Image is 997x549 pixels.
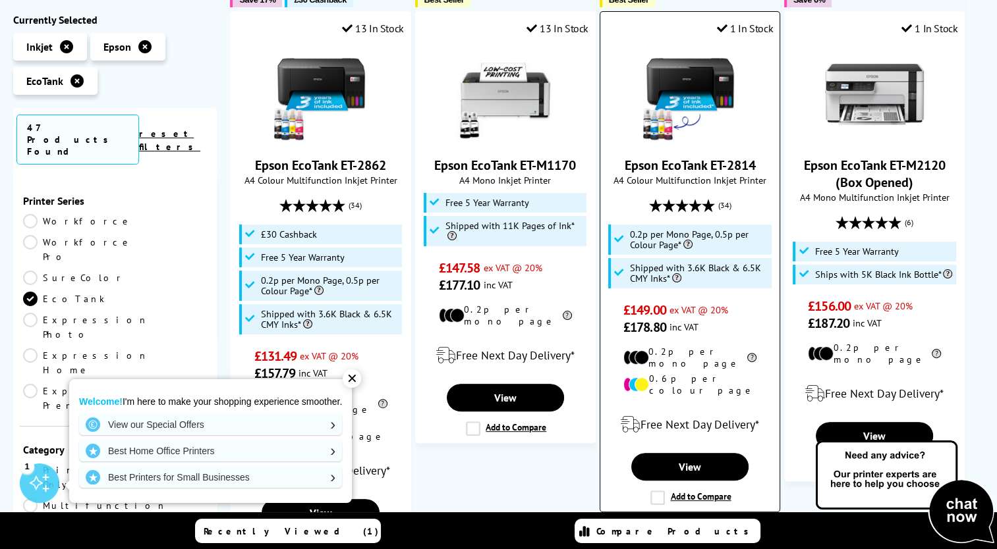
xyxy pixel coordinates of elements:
[466,421,546,436] label: Add to Compare
[271,133,370,146] a: Epson EcoTank ET-2862
[717,22,774,35] div: 1 In Stock
[434,157,576,174] a: Epson EcoTank ET-M1170
[422,174,588,186] span: A4 Mono Inkjet Printer
[623,319,666,336] span: £178.80
[641,45,739,144] img: Epson EcoTank ET-2814
[905,210,913,235] span: (6)
[237,174,403,186] span: A4 Colour Multifunction Inkjet Printer
[20,459,34,473] div: 1
[650,490,731,505] label: Add to Compare
[204,525,379,537] span: Recently Viewed (1)
[79,414,342,435] a: View our Special Offers
[791,375,957,412] div: modal_delivery
[79,467,342,488] a: Best Printers for Small Businesses
[669,321,698,333] span: inc VAT
[349,193,362,218] span: (34)
[456,133,555,146] a: Epson EcoTank ET-M1170
[669,303,728,316] span: ex VAT @ 20%
[271,45,370,144] img: Epson EcoTank ET-2862
[630,229,768,250] span: 0.2p per Mono Page, 0.5p per Colour Page*
[607,174,773,186] span: A4 Colour Multifunction Inkjet Printer
[439,259,480,276] span: £147.58
[255,157,386,174] a: Epson EcoTank ET-2862
[808,342,941,365] li: 0.2p per mono page
[261,229,317,240] span: £30 Cashback
[79,396,342,407] p: I'm here to make your shopping experience smoother.
[853,317,882,329] span: inc VAT
[825,45,924,144] img: Epson EcoTank ET-M2120 (Box Opened)
[804,157,946,191] a: Epson EcoTank ET-M2120 (Box Opened)
[254,348,297,365] span: £131.49
[596,525,756,537] span: Compare Products
[445,197,529,208] span: Free 5 Year Warranty
[624,157,755,174] a: Epson EcoTank ET-2814
[23,214,132,228] a: Workforce
[854,300,913,312] span: ex VAT @ 20%
[23,313,148,342] a: Expression Photo
[16,115,139,165] span: 47 Products Found
[483,261,542,274] span: ex VAT @ 20%
[261,309,399,330] span: Shipped with 3.6K Black & 6.5K CMY Inks*
[439,276,480,294] span: £177.10
[483,278,512,291] span: inc VAT
[26,74,63,88] span: EcoTank
[139,128,200,153] a: reset filters
[13,13,217,26] div: Currently Selected
[23,443,207,456] div: Category
[814,269,952,280] span: Ships with 5K Black Ink Bottle*
[814,246,898,257] span: Free 5 Year Warranty
[812,438,997,546] img: Open Live Chat window
[447,384,564,411] a: View
[808,298,851,315] span: £156.00
[718,193,731,218] span: (34)
[791,191,957,203] span: A4 Mono Multifunction Inkjet Printer
[641,133,739,146] a: Epson EcoTank ET-2814
[103,40,131,53] span: Epson
[445,221,583,242] span: Shipped with 11K Pages of Ink*
[261,275,399,296] span: 0.2p per Mono Page, 0.5p per Colour Page*
[23,292,115,306] a: EcoTank
[26,40,53,53] span: Inkjet
[261,252,345,263] span: Free 5 Year Warranty
[630,263,768,284] span: Shipped with 3.6K Black & 6.5K CMY Inks*
[23,235,132,264] a: Workforce Pro
[79,440,342,461] a: Best Home Office Printers
[422,337,588,374] div: modal_delivery
[254,365,296,382] span: £157.79
[195,519,381,543] a: Recently Viewed (1)
[527,22,588,35] div: 13 In Stock
[623,301,666,319] span: £149.00
[300,350,358,362] span: ex VAT @ 20%
[439,303,572,327] li: 0.2p per mono page
[23,271,126,285] a: SureColor
[456,45,555,144] img: Epson EcoTank ET-M1170
[23,498,167,513] a: Multifunction
[901,22,958,35] div: 1 In Stock
[825,133,924,146] a: Epson EcoTank ET-M2120 (Box Opened)
[79,396,123,407] strong: Welcome!
[342,22,404,35] div: 13 In Stock
[607,406,773,443] div: modal_delivery
[23,348,148,377] a: Expression Home
[631,453,749,481] a: View
[816,422,933,450] a: View
[23,194,207,207] div: Printer Series
[299,367,328,379] span: inc VAT
[23,384,148,413] a: Expression Premium
[808,315,849,332] span: £187.20
[343,369,361,388] div: ✕
[623,346,756,369] li: 0.2p per mono page
[623,373,756,396] li: 0.6p per colour page
[575,519,760,543] a: Compare Products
